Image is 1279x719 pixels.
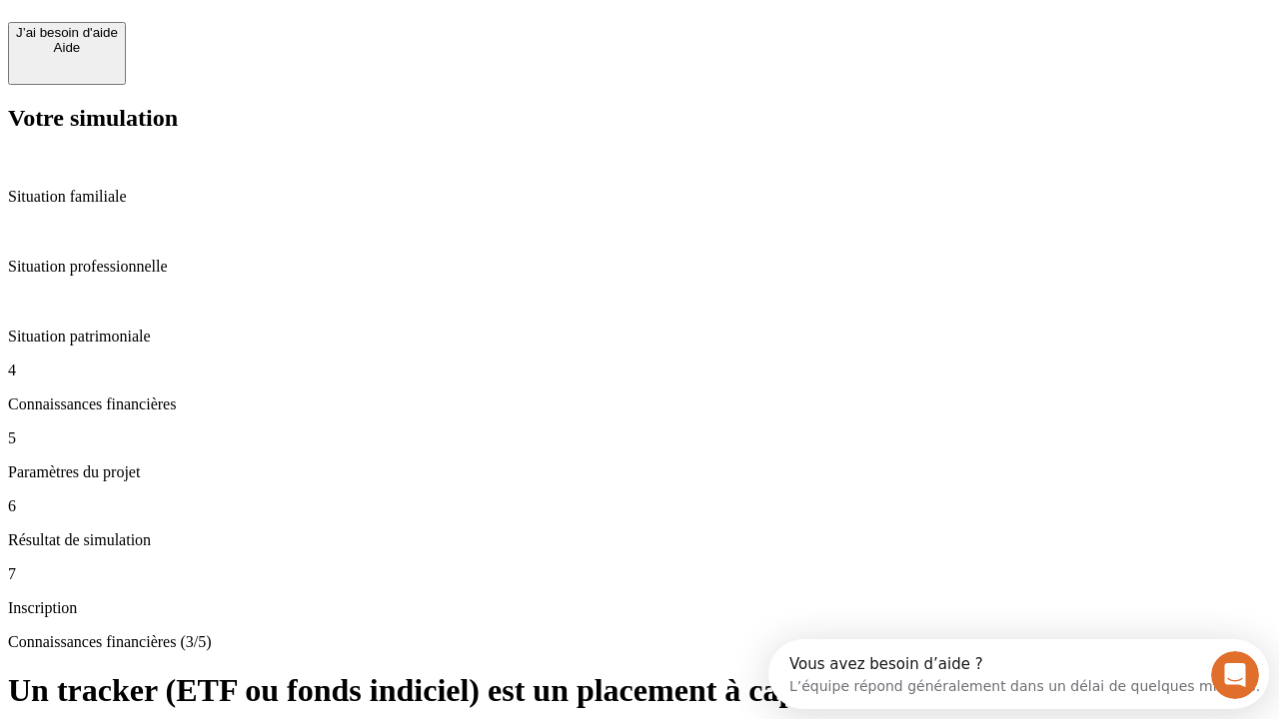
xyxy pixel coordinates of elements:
[8,633,1271,651] p: Connaissances financières (3/5)
[8,22,126,85] button: J’ai besoin d'aideAide
[21,33,492,54] div: L’équipe répond généralement dans un délai de quelques minutes.
[8,328,1271,346] p: Situation patrimoniale
[8,105,1271,132] h2: Votre simulation
[16,40,118,55] div: Aide
[8,531,1271,549] p: Résultat de simulation
[8,395,1271,413] p: Connaissances financières
[1211,651,1259,699] iframe: Intercom live chat
[16,25,118,40] div: J’ai besoin d'aide
[8,429,1271,447] p: 5
[8,497,1271,515] p: 6
[8,8,551,63] div: Ouvrir le Messenger Intercom
[8,672,1271,709] h1: Un tracker (ETF ou fonds indiciel) est un placement à capital garanti ?
[768,639,1269,709] iframe: Intercom live chat discovery launcher
[8,463,1271,481] p: Paramètres du projet
[8,599,1271,617] p: Inscription
[8,361,1271,379] p: 4
[8,258,1271,276] p: Situation professionnelle
[21,17,492,33] div: Vous avez besoin d’aide ?
[8,188,1271,206] p: Situation familiale
[8,565,1271,583] p: 7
